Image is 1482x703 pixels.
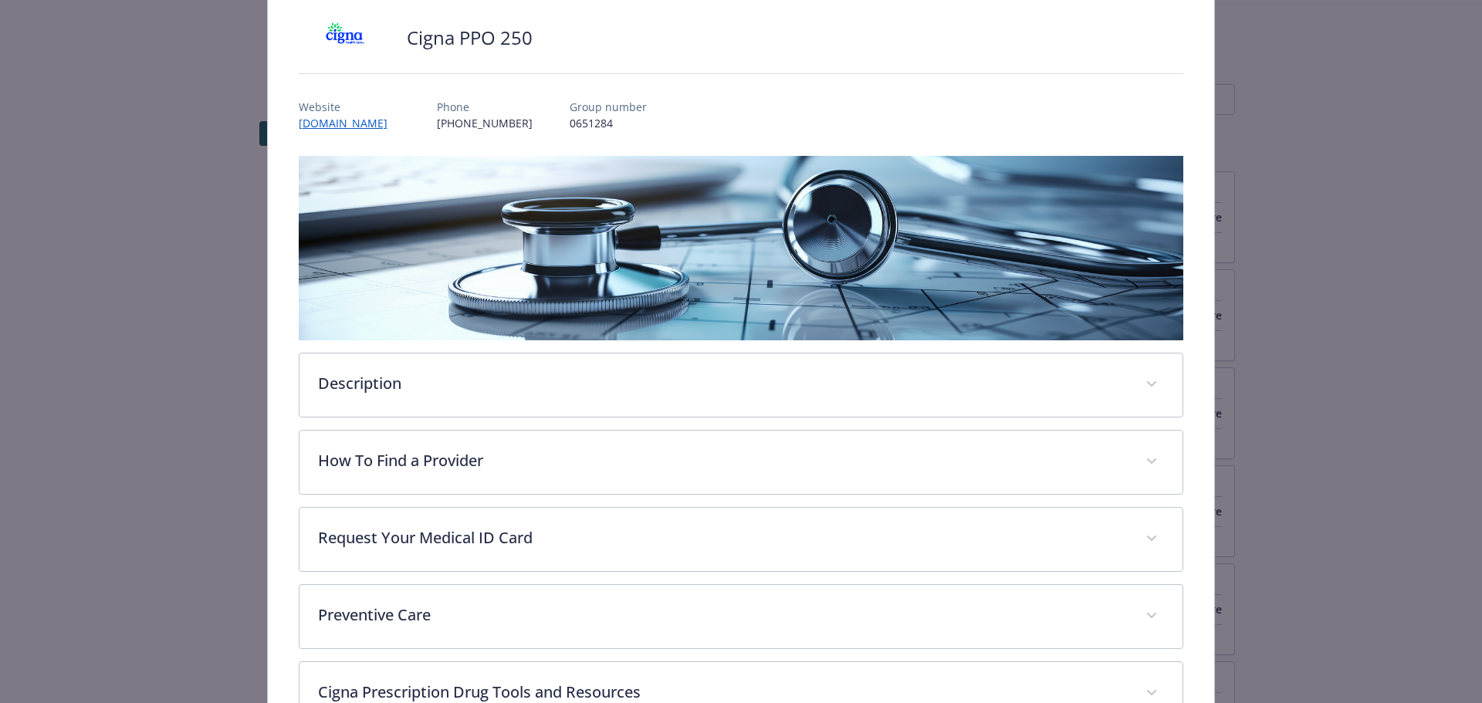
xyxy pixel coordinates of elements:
[437,115,533,131] p: [PHONE_NUMBER]
[570,99,647,115] p: Group number
[299,156,1184,340] img: banner
[318,372,1128,395] p: Description
[299,353,1183,417] div: Description
[299,99,400,115] p: Website
[407,25,533,51] h2: Cigna PPO 250
[318,526,1128,549] p: Request Your Medical ID Card
[299,431,1183,494] div: How To Find a Provider
[318,449,1128,472] p: How To Find a Provider
[570,115,647,131] p: 0651284
[318,603,1128,627] p: Preventive Care
[299,116,400,130] a: [DOMAIN_NAME]
[299,15,391,61] img: CIGNA
[437,99,533,115] p: Phone
[299,508,1183,571] div: Request Your Medical ID Card
[299,585,1183,648] div: Preventive Care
